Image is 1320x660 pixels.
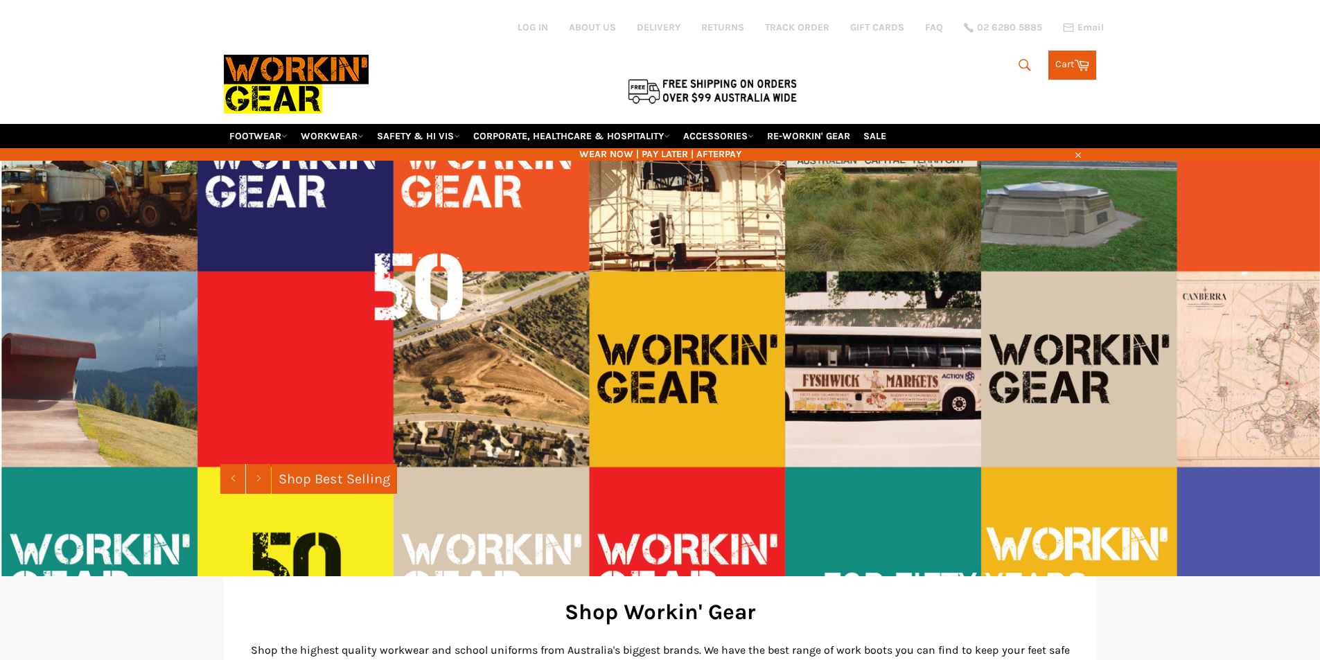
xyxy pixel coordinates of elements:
img: Workin Gear leaders in Workwear, Safety Boots, PPE, Uniforms. Australia's No.1 in Workwear [224,45,369,123]
span: WEAR NOW | PAY LATER | AFTERPAY [224,148,1097,161]
img: Flat $9.95 shipping Australia wide [626,76,799,105]
span: 02 6280 5885 [977,23,1042,33]
a: ACCESSORIES [678,124,759,148]
span: Email [1077,23,1104,33]
a: RETURNS [701,21,744,34]
a: DELIVERY [637,21,680,34]
a: TRACK ORDER [765,21,829,34]
a: SAFETY & HI VIS [371,124,466,148]
a: GIFT CARDS [850,21,904,34]
a: WORKWEAR [295,124,369,148]
a: Cart [1048,51,1096,80]
a: CORPORATE, HEALTHCARE & HOSPITALITY [468,124,676,148]
a: Log in [518,21,548,33]
a: FOOTWEAR [224,124,293,148]
h2: Shop Workin' Gear [245,597,1076,627]
a: RE-WORKIN' GEAR [762,124,856,148]
a: FAQ [925,21,943,34]
a: Shop Best Selling [272,464,397,494]
a: SALE [858,124,892,148]
a: ABOUT US [569,21,616,34]
a: Email [1063,22,1104,33]
a: 02 6280 5885 [964,23,1042,33]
